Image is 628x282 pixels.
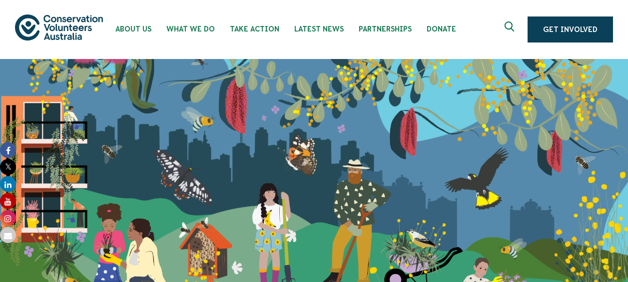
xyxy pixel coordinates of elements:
img: logo.svg [15,14,103,40]
span: What We Do [166,25,215,33]
span: Partnerships [359,25,412,33]
span: Donate [427,25,456,33]
span: Expand search box [505,21,517,37]
span: Latest News [294,25,344,33]
a: Get Involved [528,16,613,42]
button: Expand search box Close search box [499,17,523,41]
span: Take Action [230,25,279,33]
span: About Us [115,25,151,33]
